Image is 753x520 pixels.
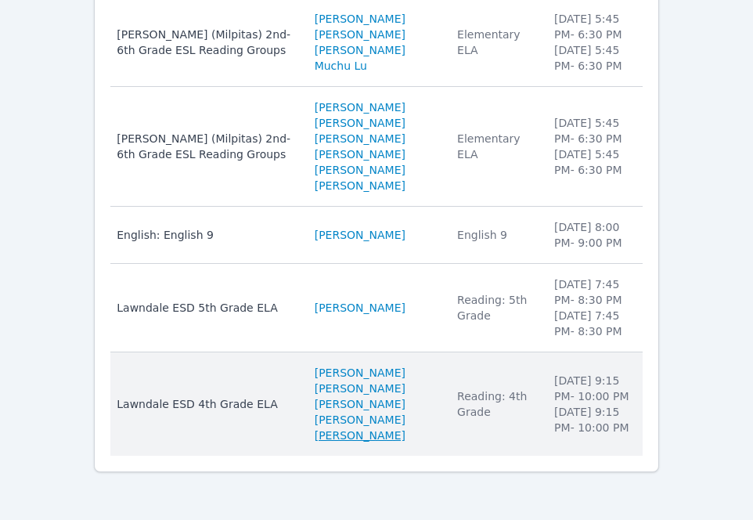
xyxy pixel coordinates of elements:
[315,381,405,396] a: [PERSON_NAME]
[117,131,295,162] div: [PERSON_NAME] (Milpitas) 2nd-6th Grade ESL Reading Groups
[554,308,633,339] li: [DATE] 7:45 PM - 8:30 PM
[457,227,535,243] div: English 9
[554,276,633,308] li: [DATE] 7:45 PM - 8:30 PM
[315,99,438,131] a: [PERSON_NAME] [PERSON_NAME]
[315,11,405,27] a: [PERSON_NAME]
[554,373,633,404] li: [DATE] 9:15 PM - 10:00 PM
[554,146,633,178] li: [DATE] 5:45 PM - 6:30 PM
[457,388,535,420] div: Reading: 4th Grade
[117,300,295,316] div: Lawndale ESD 5th Grade ELA
[554,115,633,146] li: [DATE] 5:45 PM - 6:30 PM
[117,396,295,412] div: Lawndale ESD 4th Grade ELA
[315,58,367,74] a: Muchu Lu
[110,264,643,352] tr: Lawndale ESD 5th Grade ELA[PERSON_NAME]Reading: 5th Grade[DATE] 7:45 PM- 8:30 PM[DATE] 7:45 PM- 8...
[457,131,535,162] div: Elementary ELA
[554,404,633,435] li: [DATE] 9:15 PM - 10:00 PM
[110,352,643,456] tr: Lawndale ESD 4th Grade ELA[PERSON_NAME][PERSON_NAME][PERSON_NAME] [PERSON_NAME][PERSON_NAME]Readi...
[315,131,405,146] a: [PERSON_NAME]
[554,219,633,251] li: [DATE] 8:00 PM - 9:00 PM
[457,292,535,323] div: Reading: 5th Grade
[315,42,405,58] a: [PERSON_NAME]
[117,27,295,58] div: [PERSON_NAME] (Milpitas) 2nd-6th Grade ESL Reading Groups
[110,87,643,207] tr: [PERSON_NAME] (Milpitas) 2nd-6th Grade ESL Reading Groups[PERSON_NAME] [PERSON_NAME][PERSON_NAME]...
[554,11,633,42] li: [DATE] 5:45 PM - 6:30 PM
[110,207,643,264] tr: English: English 9[PERSON_NAME]English 9[DATE] 8:00 PM- 9:00 PM
[315,396,438,428] a: [PERSON_NAME] [PERSON_NAME]
[457,27,535,58] div: Elementary ELA
[315,428,405,443] a: [PERSON_NAME]
[315,27,405,42] a: [PERSON_NAME]
[315,227,405,243] a: [PERSON_NAME]
[315,146,405,162] a: [PERSON_NAME]
[554,42,633,74] li: [DATE] 5:45 PM - 6:30 PM
[315,300,405,316] a: [PERSON_NAME]
[117,227,295,243] div: English: English 9
[315,365,405,381] a: [PERSON_NAME]
[315,162,438,193] a: [PERSON_NAME] [PERSON_NAME]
